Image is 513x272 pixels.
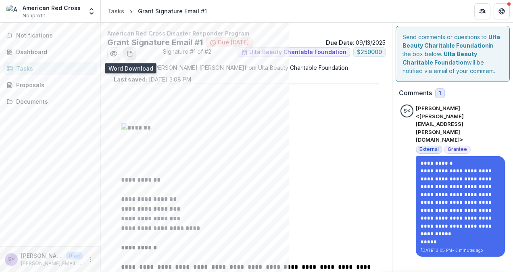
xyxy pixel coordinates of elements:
span: $ 250000 [357,49,382,56]
span: Signature #1 of #2 [163,47,211,60]
button: Preview 8137e006-58bd-4fb2-b464-82ee08987176.pdf [107,47,120,60]
div: American Red Cross [23,4,81,12]
div: Documents [16,97,91,106]
div: Proposals [16,81,91,89]
span: Notifications [16,32,94,39]
button: More [86,255,96,264]
p: [DATE] 3:08 PM [114,75,191,84]
span: Grantee [448,146,467,152]
button: Partners [474,3,490,19]
div: Tasks [107,7,124,15]
span: Due [DATE] [218,39,249,46]
div: Susan Westerfield <susan.westerfield@redcross.org> [404,109,410,114]
button: Open entity switcher [86,3,97,19]
h2: Comments [399,89,432,97]
div: Tasks [16,64,91,73]
span: External [419,146,439,152]
span: Ulta Beauty Charitable Foundation [249,49,346,56]
span: Nonprofit [23,12,45,19]
p: User [66,252,83,259]
a: Tasks [3,62,97,75]
div: Dashboard [16,48,91,56]
a: Documents [3,95,97,108]
p: [PERSON_NAME][EMAIL_ADDRESS][PERSON_NAME][DOMAIN_NAME] [21,260,83,267]
a: Dashboard [3,45,97,59]
img: American Red Cross [6,5,19,18]
strong: Due Date [326,39,353,46]
span: 1 [439,90,441,97]
strong: Assigned by [114,64,150,71]
a: Proposals [3,78,97,92]
a: Tasks [104,5,127,17]
p: : 09/13/2025 [326,38,386,47]
p: : [PERSON_NAME] [PERSON_NAME] from Ulta Beauty Charitable Foundation [114,63,379,72]
div: Susan Westerfield <susan.westerfield@redcross.org> [8,257,15,262]
nav: breadcrumb [104,5,210,17]
button: Get Help [494,3,510,19]
button: download-word-button [123,47,136,60]
p: [PERSON_NAME] <[PERSON_NAME][EMAIL_ADDRESS][PERSON_NAME][DOMAIN_NAME]> [21,251,63,260]
p: [PERSON_NAME] <[PERSON_NAME][EMAIL_ADDRESS][PERSON_NAME][DOMAIN_NAME]> [416,105,505,144]
strong: Last saved: [114,76,147,83]
div: Send comments or questions to in the box below. will be notified via email of your comment. [396,26,510,82]
h2: Grant Signature Email #1 [107,38,203,47]
button: Notifications [3,29,97,42]
p: American Red Cross Disaster Responder Program [107,29,386,38]
div: Grant Signature Email #1 [138,7,207,15]
p: [DATE] 3:05 PM • 3 minutes ago [421,247,500,253]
